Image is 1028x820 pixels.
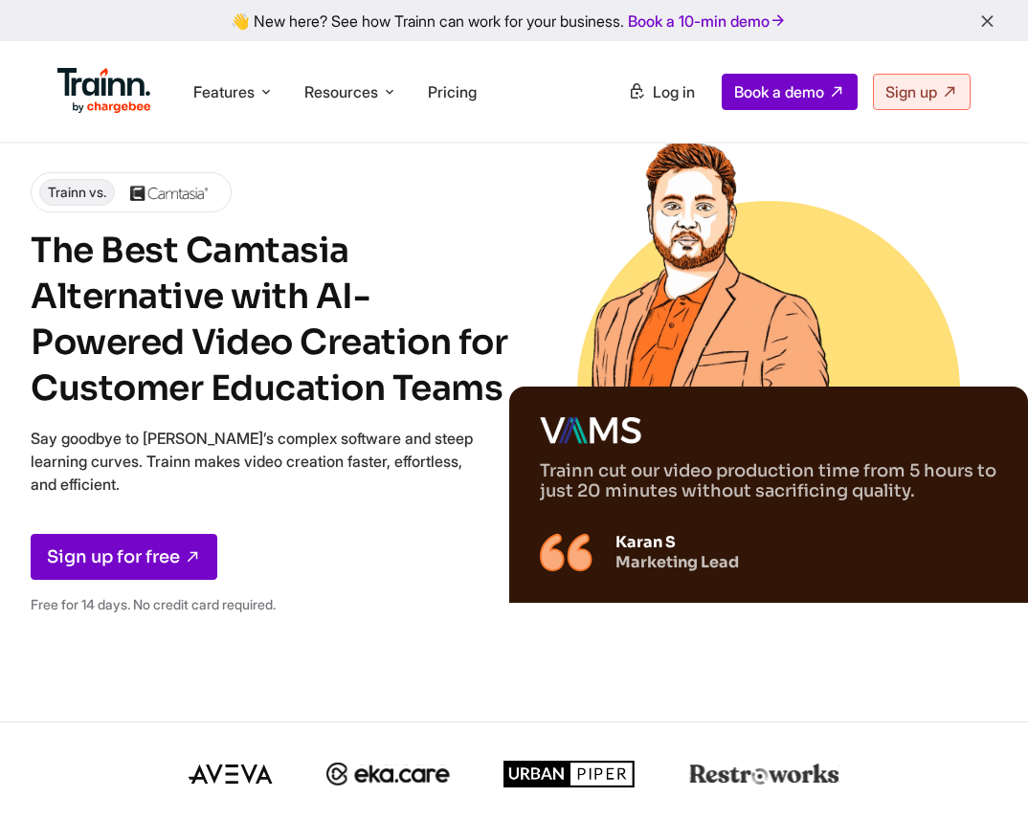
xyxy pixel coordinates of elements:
p: Free for 14 days. No credit card required. [31,593,490,616]
iframe: Chat Widget [932,728,1028,820]
span: Features [193,81,255,102]
div: 👋 New here? See how Trainn can work for your business. [11,11,1017,30]
span: Resources [304,81,378,102]
p: Say goodbye to [PERSON_NAME]’s complex software and steep learning curves. Trainn makes video cre... [31,427,490,496]
img: buildops [540,417,642,444]
p: Trainn cut our video production time from 5 hours to just 20 minutes without sacrificing quality. [540,461,997,501]
img: ekacare logo [326,763,451,786]
span: Trainn vs. [39,179,115,206]
p: Karan S [615,532,739,552]
a: Book a 10-min demo [624,8,791,34]
p: Marketing Lead [615,552,739,572]
img: camtasia [130,183,209,202]
img: Trainn Logo [57,68,151,114]
img: testimonial [540,533,592,571]
img: sabina dangal [562,115,839,392]
a: Book a demo [722,74,858,110]
img: restroworks logo [689,764,839,785]
span: Sign up [885,82,937,101]
a: Sign up for free [31,534,217,580]
span: Log in [653,82,695,101]
a: Sign up [873,74,971,110]
span: Book a demo [734,82,824,101]
img: aveva logo [189,765,273,784]
img: urbanpiper logo [503,761,636,787]
a: Pricing [428,82,477,101]
h1: The Best Camtasia Alternative with AI-Powered Video Creation for Customer Education Teams [31,228,509,411]
a: Log in [616,75,706,109]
